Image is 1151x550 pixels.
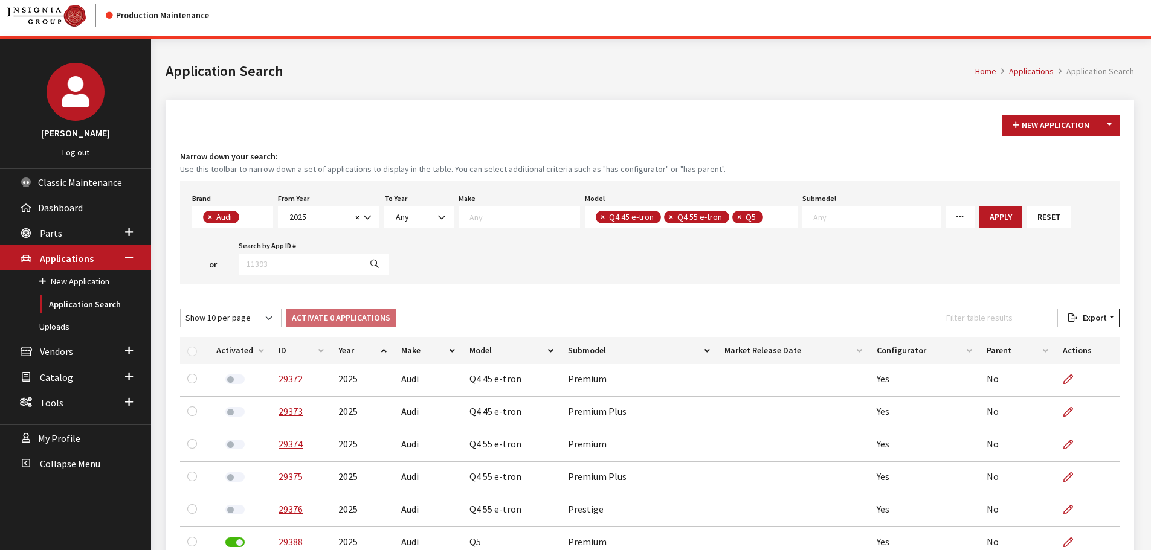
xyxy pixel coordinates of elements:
[278,193,309,204] label: From Year
[802,193,836,204] label: Submodel
[869,462,979,494] td: Yes
[225,505,245,514] label: Activate Application
[979,429,1056,462] td: No
[1056,337,1120,364] th: Actions
[286,211,352,223] span: 2025
[561,429,717,462] td: Premium
[40,371,73,383] span: Catalog
[38,176,122,188] span: Classic Maintenance
[1002,115,1100,136] button: New Application
[766,213,773,223] textarea: Search
[608,211,657,222] span: Q4 45 e-tron
[596,211,661,223] li: Q4 45 e-tron
[979,494,1056,527] td: No
[106,9,209,22] div: Production Maintenance
[279,503,303,515] a: 29376
[239,254,361,275] input: 11393
[331,364,394,397] td: 2025
[203,211,215,223] button: Remove item
[242,213,249,223] textarea: Search
[869,397,979,429] td: Yes
[38,202,83,214] span: Dashboard
[459,193,476,204] label: Make
[279,405,303,417] a: 29373
[462,494,561,527] td: Q4 55 e-tron
[869,494,979,527] td: Yes
[1054,65,1134,78] li: Application Search
[979,462,1056,494] td: No
[47,63,105,121] img: Cheyenne Dorton
[996,65,1054,78] li: Applications
[180,163,1120,176] small: Use this toolbar to narrow down a set of applications to display in the table. You can select add...
[394,429,462,462] td: Audi
[1063,494,1083,525] a: Edit Application
[38,432,80,444] span: My Profile
[975,66,996,77] a: Home
[7,5,86,27] img: Catalog Maintenance
[737,211,741,222] span: ×
[12,126,139,140] h3: [PERSON_NAME]
[203,211,239,223] li: Audi
[561,397,717,429] td: Premium Plus
[941,309,1058,327] input: Filter table results
[585,193,605,204] label: Model
[664,211,729,223] li: Q4 55 e-tron
[331,429,394,462] td: 2025
[462,337,561,364] th: Model: activate to sort column ascending
[384,193,407,204] label: To Year
[744,211,759,222] span: Q5
[225,374,245,384] label: Activate Application
[979,397,1056,429] td: No
[1078,312,1107,323] span: Export
[396,211,409,222] span: Any
[1063,364,1083,394] a: Edit Application
[225,537,245,547] label: Deactivate Application
[209,258,217,271] span: or
[40,252,94,264] span: Applications
[215,211,235,222] span: Audi
[352,211,359,225] button: Remove all items
[40,458,100,470] span: Collapse Menu
[278,206,379,228] span: 2025
[7,4,106,27] a: Insignia Group logo
[813,211,940,222] textarea: Search
[355,212,359,223] span: ×
[40,346,73,358] span: Vendors
[392,211,446,223] span: Any
[869,429,979,462] td: Yes
[394,397,462,429] td: Audi
[1063,429,1083,459] a: Edit Application
[676,211,725,222] span: Q4 55 e-tron
[561,462,717,494] td: Premium Plus
[208,211,212,222] span: ×
[561,337,717,364] th: Submodel: activate to sort column ascending
[979,364,1056,397] td: No
[1063,397,1083,427] a: Edit Application
[869,364,979,397] td: Yes
[180,150,1120,163] h4: Narrow down your search:
[462,397,561,429] td: Q4 45 e-tron
[239,240,296,251] label: Search by App ID #
[596,211,608,223] button: Remove item
[331,337,394,364] th: Year: activate to sort column ascending
[601,211,605,222] span: ×
[462,364,561,397] td: Q4 45 e-tron
[561,494,717,527] td: Prestige
[271,337,331,364] th: ID: activate to sort column ascending
[209,337,271,364] th: Activated: activate to sort column ascending
[394,364,462,397] td: Audi
[40,397,63,409] span: Tools
[279,536,303,548] a: 29388
[279,438,303,450] a: 29374
[279,470,303,482] a: 29375
[469,211,579,222] textarea: Search
[979,337,1056,364] th: Parent: activate to sort column ascending
[717,337,869,364] th: Market Release Date: activate to sort column ascending
[394,462,462,494] td: Audi
[394,494,462,527] td: Audi
[225,472,245,482] label: Activate Application
[279,373,303,385] a: 29372
[166,60,975,82] h1: Application Search
[394,337,462,364] th: Make: activate to sort column ascending
[462,462,561,494] td: Q4 55 e-tron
